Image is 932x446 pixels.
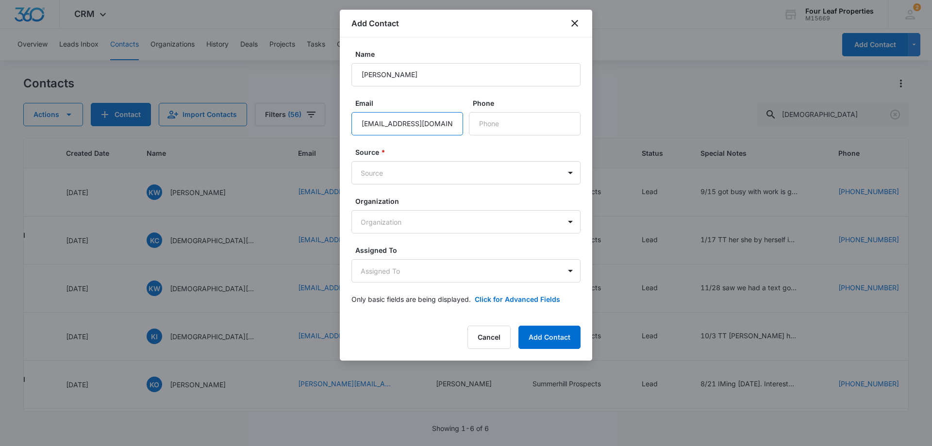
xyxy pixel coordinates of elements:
input: Email [351,112,463,135]
label: Assigned To [355,245,584,255]
button: Cancel [467,326,511,349]
h1: Add Contact [351,17,399,29]
label: Source [355,147,584,157]
input: Phone [469,112,581,135]
button: Click for Advanced Fields [475,294,560,304]
button: close [569,17,581,29]
input: Name [351,63,581,86]
p: Only basic fields are being displayed. [351,294,471,304]
button: Add Contact [518,326,581,349]
label: Organization [355,196,584,206]
label: Name [355,49,584,59]
label: Email [355,98,467,108]
label: Phone [473,98,584,108]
